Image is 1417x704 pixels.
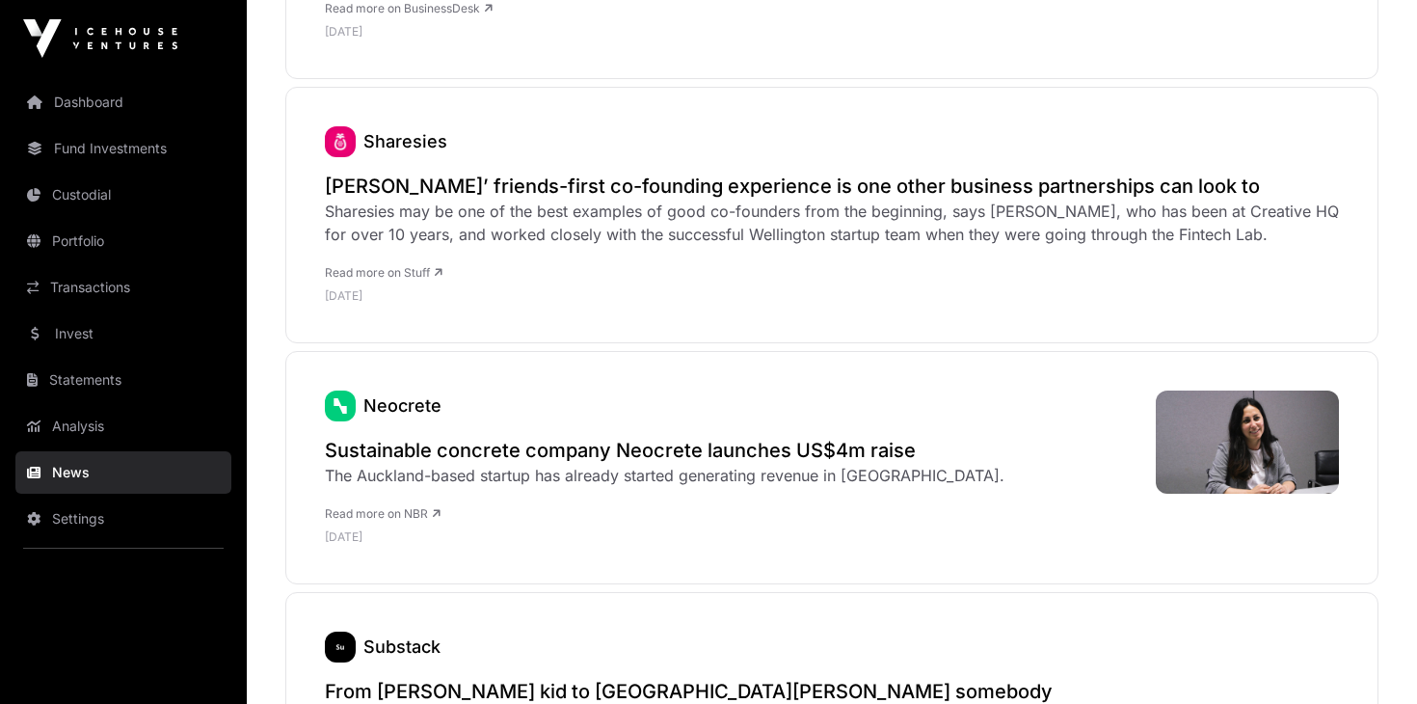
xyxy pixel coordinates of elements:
[15,81,231,123] a: Dashboard
[325,632,356,663] a: Substack
[325,391,356,421] a: Neocrete
[325,288,1339,304] p: [DATE]
[325,200,1339,246] div: Sharesies may be one of the best examples of good co-founders from the beginning, says [PERSON_NA...
[15,498,231,540] a: Settings
[325,126,356,157] img: sharesies_logo.jpeg
[325,391,356,421] img: Neocrete.svg
[325,126,356,157] a: Sharesies
[15,312,231,355] a: Invest
[15,266,231,309] a: Transactions
[23,19,177,58] img: Icehouse Ventures Logo
[363,395,441,416] a: Neocrete
[15,127,231,170] a: Fund Investments
[15,220,231,262] a: Portfolio
[325,173,1339,200] a: [PERSON_NAME]’ friends-first co-founding experience is one other business partnerships can look to
[15,405,231,447] a: Analysis
[325,632,356,663] img: substack435.png
[1156,391,1339,494] img: Neocrete-CEO-Zarina-Alexander_2112.jpeg
[325,265,442,280] a: Read more on Stuff
[325,437,1004,464] a: Sustainable concrete company Neocrete launches US$4m raise
[325,24,1136,40] p: [DATE]
[363,636,441,657] a: Substack
[15,451,231,494] a: News
[15,359,231,401] a: Statements
[15,174,231,216] a: Custodial
[325,506,441,521] a: Read more on NBR
[325,529,1004,545] p: [DATE]
[325,1,493,15] a: Read more on BusinessDesk
[363,131,447,151] a: Sharesies
[1321,611,1417,704] iframe: Chat Widget
[325,464,1004,487] div: The Auckland-based startup has already started generating revenue in [GEOGRAPHIC_DATA].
